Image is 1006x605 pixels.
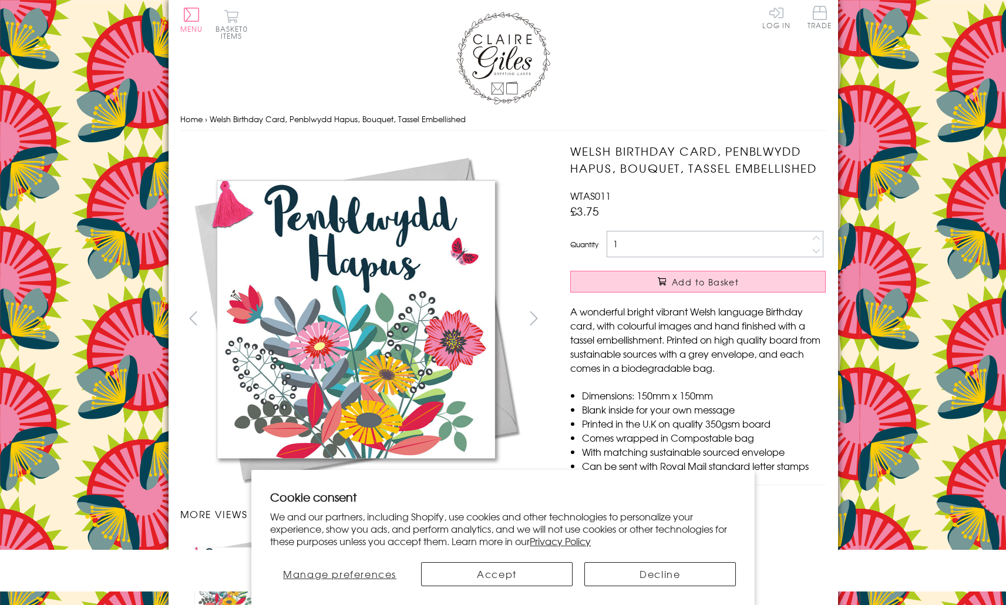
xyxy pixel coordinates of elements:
[221,23,248,41] span: 0 items
[180,507,547,521] h3: More views
[582,459,826,473] li: Can be sent with Royal Mail standard letter stamps
[283,567,396,581] span: Manage preferences
[210,113,466,125] span: Welsh Birthday Card, Penblwydd Hapus, Bouquet, Tassel Embellished
[582,388,826,402] li: Dimensions: 150mm x 150mm
[570,271,826,293] button: Add to Basket
[570,189,611,203] span: WTAS011
[762,6,790,29] a: Log In
[180,113,203,125] a: Home
[205,113,207,125] span: ›
[582,431,826,445] li: Comes wrapped in Compostable bag
[270,489,736,505] h2: Cookie consent
[180,8,203,32] button: Menu
[216,9,248,39] button: Basket0 items
[530,534,591,548] a: Privacy Policy
[180,23,203,34] span: Menu
[808,6,832,31] a: Trade
[547,143,899,495] img: Welsh Birthday Card, Penblwydd Hapus, Bouquet, Tassel Embellished
[570,143,826,177] h1: Welsh Birthday Card, Penblwydd Hapus, Bouquet, Tassel Embellished
[270,510,736,547] p: We and our partners, including Shopify, use cookies and other technologies to personalize your ex...
[570,203,599,219] span: £3.75
[180,143,532,495] img: Welsh Birthday Card, Penblwydd Hapus, Bouquet, Tassel Embellished
[584,562,736,586] button: Decline
[421,562,573,586] button: Accept
[672,276,739,288] span: Add to Basket
[180,305,207,331] button: prev
[582,445,826,459] li: With matching sustainable sourced envelope
[570,304,826,375] p: A wonderful bright vibrant Welsh language Birthday card, with colourful images and hand finished ...
[180,107,826,132] nav: breadcrumbs
[456,12,550,105] img: Claire Giles Greetings Cards
[582,402,826,416] li: Blank inside for your own message
[570,239,598,250] label: Quantity
[270,562,409,586] button: Manage preferences
[808,6,832,29] span: Trade
[520,305,547,331] button: next
[582,416,826,431] li: Printed in the U.K on quality 350gsm board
